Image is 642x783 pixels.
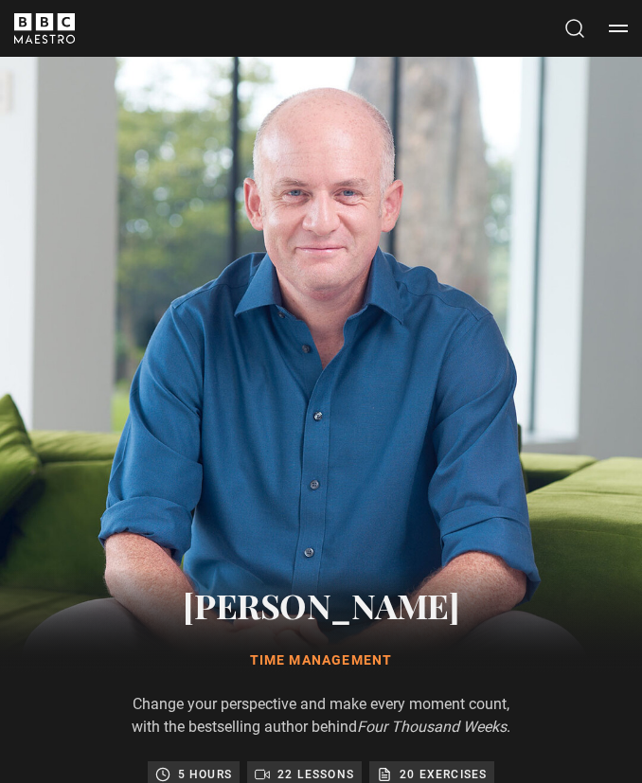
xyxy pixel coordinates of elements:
[609,19,628,38] button: Toggle navigation
[132,581,510,629] h2: [PERSON_NAME]
[357,718,507,736] i: Four Thousand Weeks
[132,693,510,739] p: Change your perspective and make every moment count, with the bestselling author behind .
[132,651,510,670] h1: Time Management
[14,13,75,44] svg: BBC Maestro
